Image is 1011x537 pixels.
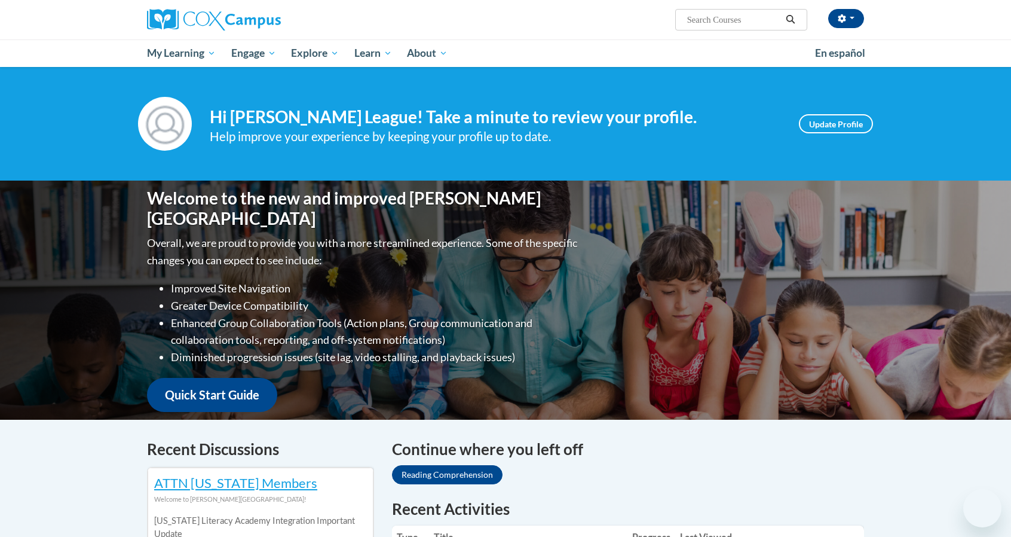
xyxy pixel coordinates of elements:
a: Engage [223,39,284,67]
h4: Continue where you left off [392,438,864,461]
img: Cox Campus [147,9,281,30]
p: Overall, we are proud to provide you with a more streamlined experience. Some of the specific cha... [147,234,580,269]
a: Reading Comprehension [392,465,503,484]
button: Account Settings [828,9,864,28]
li: Greater Device Compatibility [171,297,580,315]
span: Explore [291,46,339,60]
iframe: Button to launch messaging window [963,489,1001,527]
div: Help improve your experience by keeping your profile up to date. [210,127,781,147]
li: Diminished progression issues (site lag, video stalling, and playback issues) [171,349,580,366]
span: En español [815,47,865,59]
h4: Recent Discussions [147,438,374,461]
a: About [400,39,456,67]
li: Improved Site Navigation [171,280,580,297]
span: My Learning [147,46,216,60]
div: Welcome to [PERSON_NAME][GEOGRAPHIC_DATA]! [154,493,367,506]
h1: Welcome to the new and improved [PERSON_NAME][GEOGRAPHIC_DATA] [147,188,580,228]
a: Quick Start Guide [147,378,277,412]
img: Profile Image [138,97,192,151]
a: Learn [347,39,400,67]
h4: Hi [PERSON_NAME] League! Take a minute to review your profile. [210,107,781,127]
a: En español [807,41,873,66]
a: ATTN [US_STATE] Members [154,475,317,491]
span: About [407,46,448,60]
div: Main menu [129,39,882,67]
a: Cox Campus [147,9,374,30]
button: Search [782,13,799,27]
a: My Learning [139,39,223,67]
input: Search Courses [686,13,782,27]
h1: Recent Activities [392,498,864,520]
a: Explore [283,39,347,67]
span: Engage [231,46,276,60]
li: Enhanced Group Collaboration Tools (Action plans, Group communication and collaboration tools, re... [171,315,580,349]
a: Update Profile [799,114,873,133]
span: Learn [354,46,392,60]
